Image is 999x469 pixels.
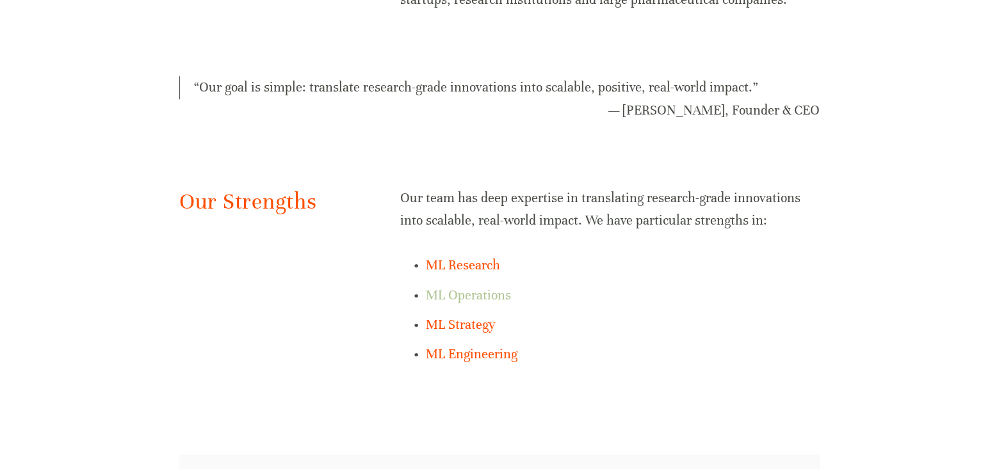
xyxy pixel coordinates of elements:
[426,287,511,303] a: ML Operations
[400,187,820,232] p: Our team has deep expertise in translating research-grade innovations into scalable, real-world i...
[426,257,500,273] a: ML Research
[179,187,378,217] h2: Our Strengths
[194,79,199,95] span: “
[426,346,517,362] a: ML Engineering
[752,79,758,95] span: ”
[179,76,820,99] blockquote: Our goal is simple: translate research-grade innovations into scalable, positive, real-world impact.
[179,99,820,122] figcaption: — [PERSON_NAME], Founder & CEO
[426,317,496,333] a: ML Strategy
